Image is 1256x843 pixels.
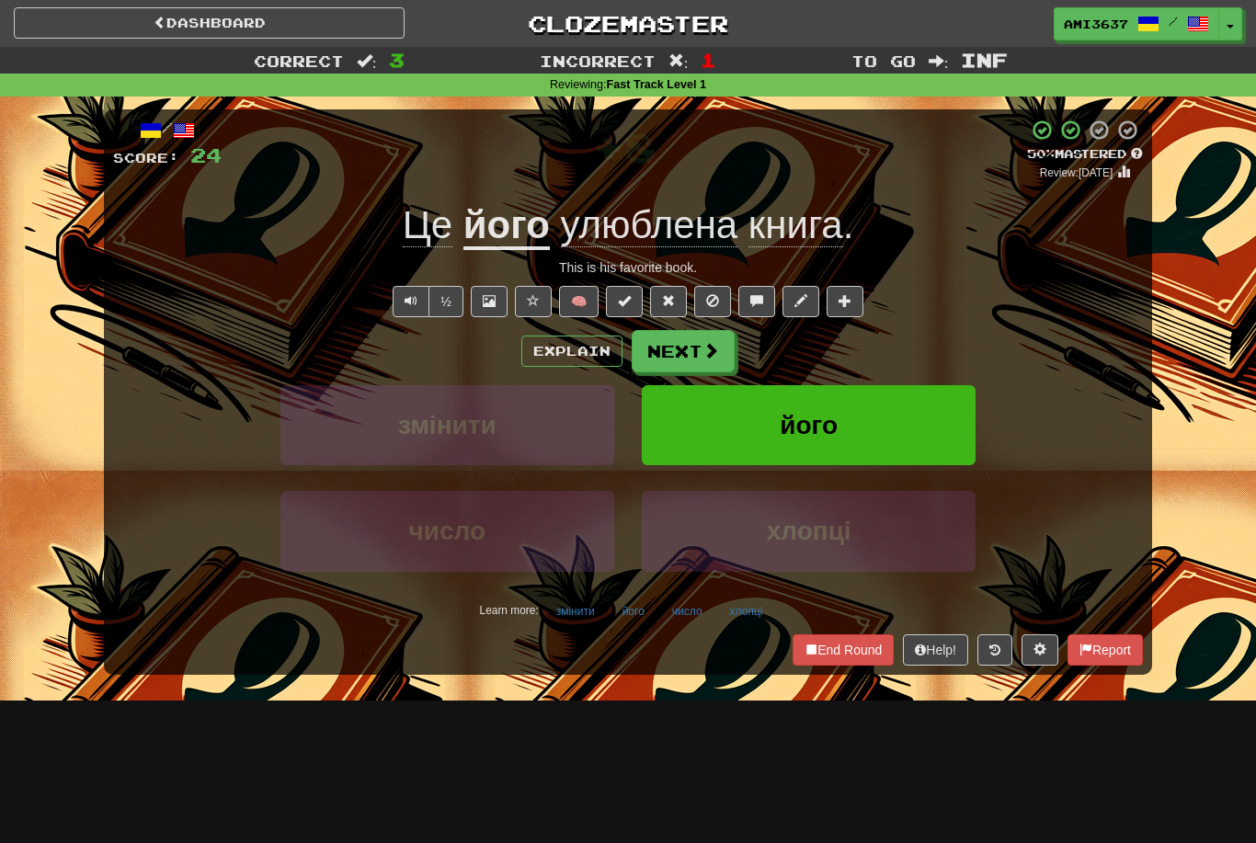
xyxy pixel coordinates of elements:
button: змінити [280,385,614,465]
span: 3 [389,49,405,71]
span: Score: [113,150,179,165]
span: 24 [190,143,222,166]
button: число [662,598,713,625]
strong: Fast Track Level 1 [607,78,707,91]
small: Review: [DATE] [1040,166,1113,179]
button: Play sentence audio (ctl+space) [393,286,429,317]
div: Mastered [1027,146,1143,163]
button: Discuss sentence (alt+u) [738,286,775,317]
span: його [780,411,838,439]
span: Inf [961,49,1008,71]
button: Show image (alt+x) [471,286,508,317]
span: To go [851,51,916,70]
button: число [280,491,614,571]
button: змінити [546,598,605,625]
button: Next [632,330,735,372]
button: End Round [793,634,894,666]
span: Incorrect [540,51,656,70]
button: Help! [903,634,968,666]
span: : [668,53,689,69]
span: ami3637 [1064,16,1128,32]
span: хлопці [767,517,851,545]
button: Favorite sentence (alt+f) [515,286,552,317]
a: Dashboard [14,7,405,39]
span: книга [748,203,843,247]
span: 8 [624,123,657,169]
button: його [612,598,655,625]
button: хлопці [642,491,976,571]
button: Set this sentence to 100% Mastered (alt+m) [606,286,643,317]
button: хлопці [720,598,773,625]
a: Clozemaster [432,7,823,40]
span: число [409,517,486,545]
div: / [113,119,222,142]
button: Add to collection (alt+a) [827,286,863,317]
button: Ignore sentence (alt+i) [694,286,731,317]
span: 1 [701,49,716,71]
span: улюблена [561,203,738,247]
span: Correct [254,51,344,70]
button: Round history (alt+y) [977,634,1012,666]
button: ½ [428,286,463,317]
small: Learn more: [480,604,539,617]
u: його [463,203,550,250]
span: : [929,53,949,69]
span: змінити [398,411,497,439]
button: Explain [521,336,622,367]
span: Це [403,203,452,247]
a: ami3637 / [1054,7,1219,40]
button: Edit sentence (alt+d) [782,286,819,317]
span: 50 % [1027,146,1055,161]
span: : [357,53,377,69]
button: його [642,385,976,465]
span: + [592,119,624,174]
button: Report [1068,634,1143,666]
span: . [550,203,853,247]
button: 🧠 [559,286,599,317]
span: / [1169,15,1178,28]
div: Text-to-speech controls [389,286,463,317]
div: This is his favorite book. [113,258,1143,277]
button: Reset to 0% Mastered (alt+r) [650,286,687,317]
